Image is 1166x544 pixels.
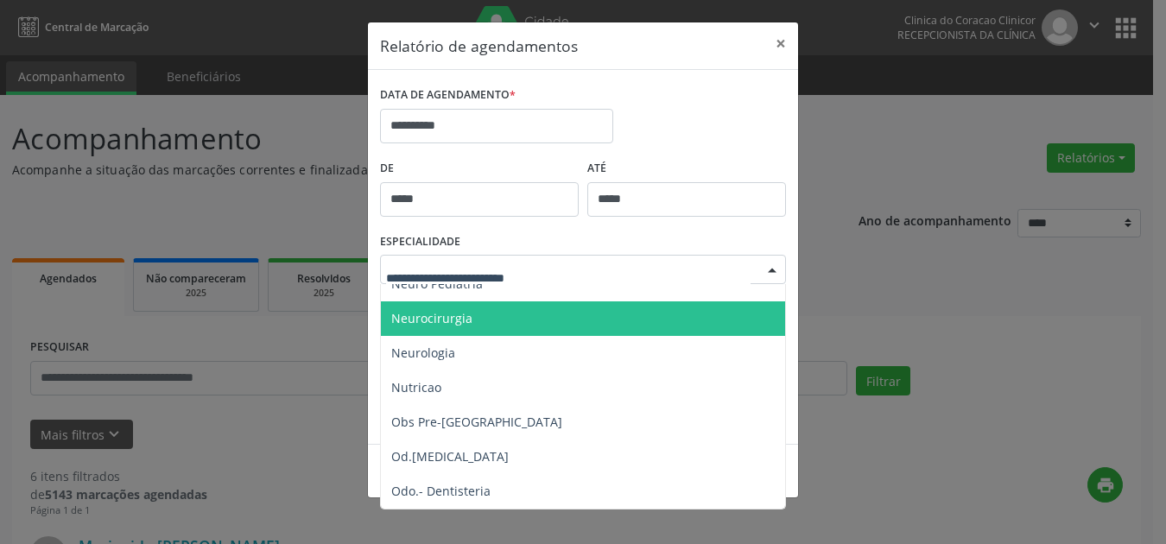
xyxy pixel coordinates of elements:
[391,483,491,499] span: Odo.- Dentisteria
[380,82,516,109] label: DATA DE AGENDAMENTO
[391,345,455,361] span: Neurologia
[587,155,786,182] label: ATÉ
[391,275,483,292] span: Neuro Pediatria
[380,35,578,57] h5: Relatório de agendamentos
[391,414,562,430] span: Obs Pre-[GEOGRAPHIC_DATA]
[391,310,472,326] span: Neurocirurgia
[380,155,579,182] label: De
[391,379,441,395] span: Nutricao
[764,22,798,65] button: Close
[391,448,509,465] span: Od.[MEDICAL_DATA]
[380,229,460,256] label: ESPECIALIDADE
